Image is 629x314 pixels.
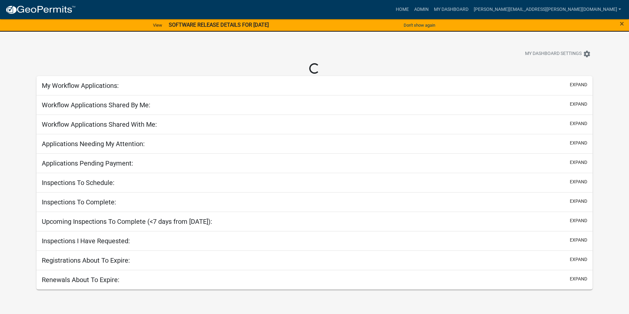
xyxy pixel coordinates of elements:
h5: Inspections To Complete: [42,198,116,206]
button: My Dashboard Settingssettings [520,47,596,60]
h5: Inspections To Schedule: [42,179,114,187]
button: expand [570,198,587,205]
span: × [620,19,624,28]
i: settings [583,50,591,58]
button: expand [570,81,587,88]
h5: Workflow Applications Shared By Me: [42,101,150,109]
h5: My Workflow Applications: [42,82,119,90]
h5: Applications Pending Payment: [42,159,133,167]
strong: SOFTWARE RELEASE DETAILS FOR [DATE] [169,22,269,28]
a: Home [393,3,412,16]
h5: Registrations About To Expire: [42,256,130,264]
span: My Dashboard Settings [525,50,582,58]
button: Close [620,20,624,28]
button: expand [570,159,587,166]
button: expand [570,140,587,146]
a: [PERSON_NAME][EMAIL_ADDRESS][PERSON_NAME][DOMAIN_NAME] [471,3,624,16]
h5: Inspections I Have Requested: [42,237,130,245]
button: expand [570,256,587,263]
a: Admin [412,3,431,16]
button: expand [570,237,587,244]
button: expand [570,217,587,224]
a: My Dashboard [431,3,471,16]
button: expand [570,275,587,282]
a: View [150,20,165,31]
h5: Applications Needing My Attention: [42,140,145,148]
button: Don't show again [401,20,438,31]
button: expand [570,101,587,108]
button: expand [570,120,587,127]
button: expand [570,178,587,185]
h5: Renewals About To Expire: [42,276,119,284]
h5: Workflow Applications Shared With Me: [42,120,157,128]
h5: Upcoming Inspections To Complete (<7 days from [DATE]): [42,218,212,225]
